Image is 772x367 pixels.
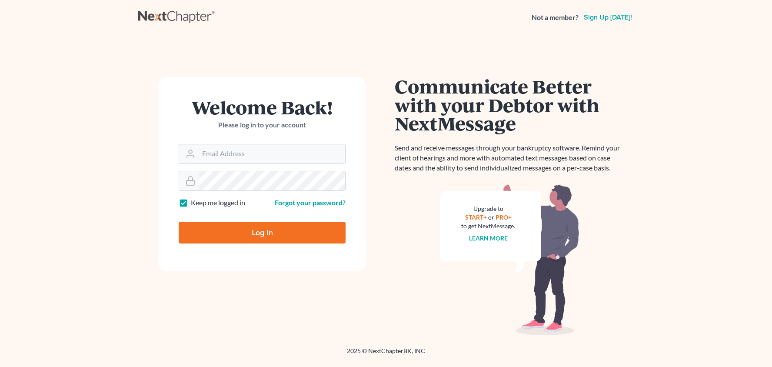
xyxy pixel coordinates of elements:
div: Upgrade to [461,204,515,213]
input: Log In [179,222,346,244]
strong: Not a member? [532,13,579,23]
span: or [488,214,494,221]
div: to get NextMessage. [461,222,515,230]
h1: Welcome Back! [179,98,346,117]
input: Email Address [199,144,345,163]
label: Keep me logged in [191,198,245,208]
img: nextmessage_bg-59042aed3d76b12b5cd301f8e5b87938c9018125f34e5fa2b7a6b67550977c72.svg [440,183,579,336]
a: Learn more [469,234,508,242]
p: Please log in to your account [179,120,346,130]
a: PRO+ [496,214,512,221]
p: Send and receive messages through your bankruptcy software. Remind your client of hearings and mo... [395,143,625,173]
h1: Communicate Better with your Debtor with NextMessage [395,77,625,133]
a: Sign up [DATE]! [582,14,634,21]
div: 2025 © NextChapterBK, INC [138,347,634,362]
a: Forgot your password? [275,198,346,207]
a: START+ [465,214,487,221]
